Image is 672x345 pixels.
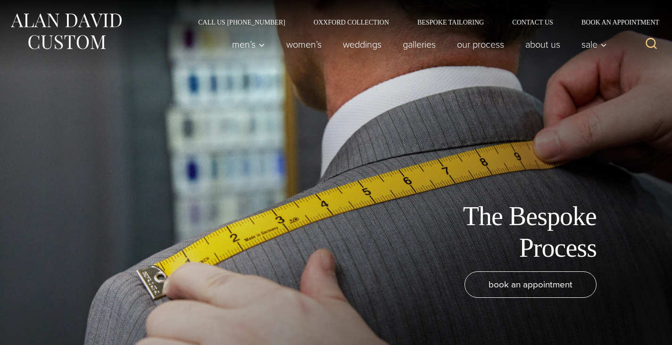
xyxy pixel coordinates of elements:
[515,35,571,54] a: About Us
[332,35,392,54] a: weddings
[276,35,332,54] a: Women’s
[184,19,663,25] nav: Secondary Navigation
[489,278,572,291] span: book an appointment
[184,19,299,25] a: Call Us [PHONE_NUMBER]
[232,40,265,49] span: Men’s
[403,19,498,25] a: Bespoke Tailoring
[447,35,515,54] a: Our Process
[567,19,663,25] a: Book an Appointment
[222,35,612,54] nav: Primary Navigation
[299,19,403,25] a: Oxxford Collection
[498,19,567,25] a: Contact Us
[384,201,597,264] h1: The Bespoke Process
[465,271,597,298] a: book an appointment
[640,33,663,56] button: View Search Form
[392,35,447,54] a: Galleries
[9,10,123,52] img: Alan David Custom
[581,40,607,49] span: Sale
